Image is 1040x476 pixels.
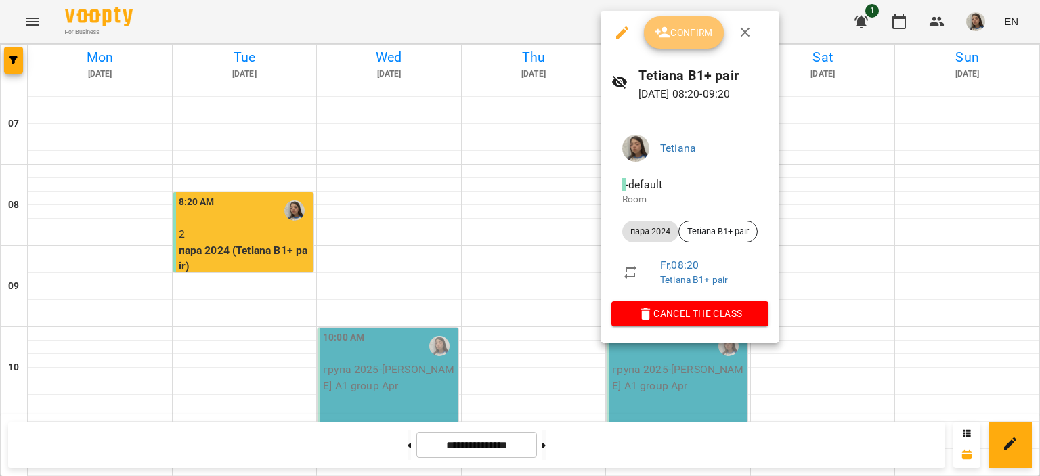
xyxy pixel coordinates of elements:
a: Tetiana B1+ pair [660,274,728,285]
span: пара 2024 [622,225,678,238]
a: Fr , 08:20 [660,259,699,272]
a: Tetiana [660,142,696,154]
h6: Tetiana B1+ pair [638,65,768,86]
span: Cancel the class [622,305,758,322]
span: Tetiana B1+ pair [679,225,757,238]
p: [DATE] 08:20 - 09:20 [638,86,768,102]
p: Room [622,193,758,207]
button: Cancel the class [611,301,768,326]
div: Tetiana B1+ pair [678,221,758,242]
img: 8562b237ea367f17c5f9591cc48de4ba.jpg [622,135,649,162]
span: - default [622,178,665,191]
span: Confirm [655,24,713,41]
button: Confirm [644,16,724,49]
